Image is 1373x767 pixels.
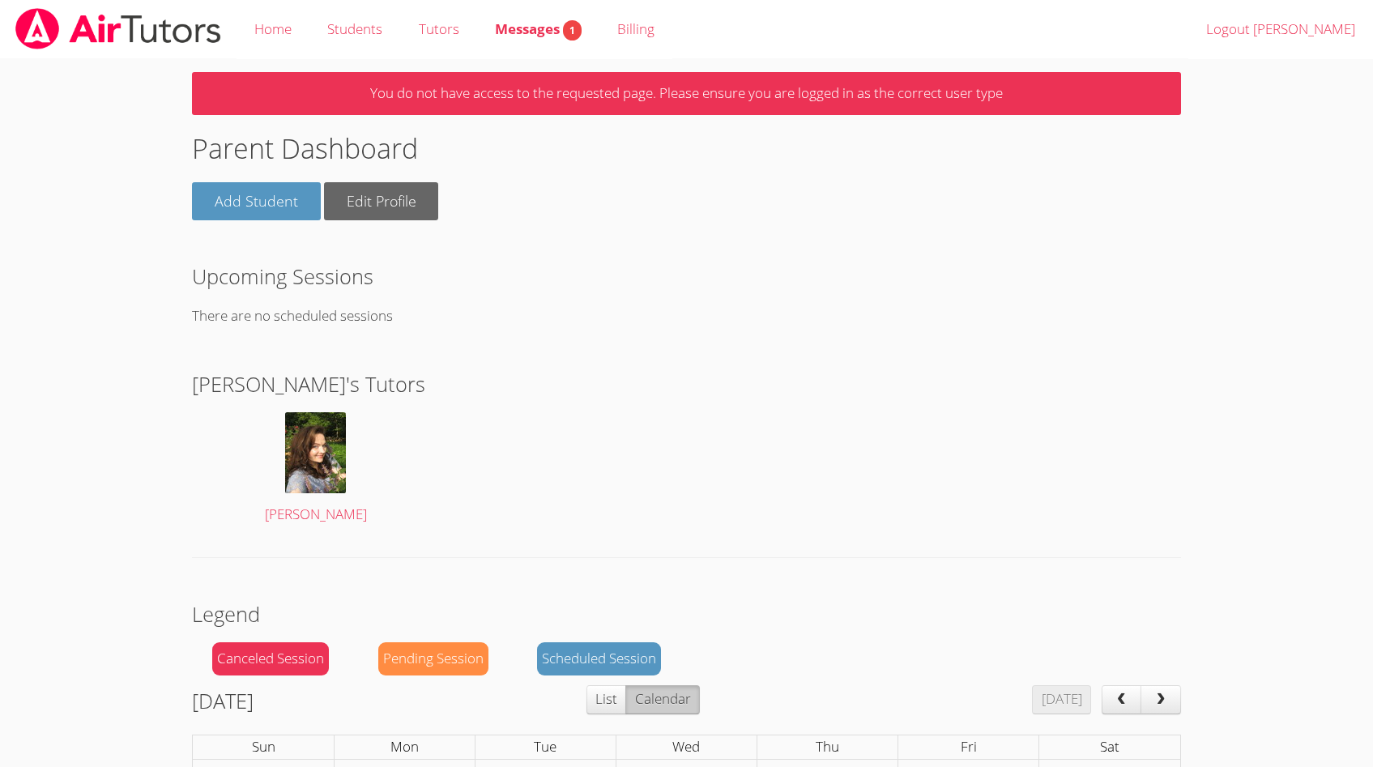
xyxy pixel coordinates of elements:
a: Add Student [192,182,321,220]
div: Pending Session [378,642,488,675]
button: [DATE] [1032,685,1090,714]
span: Fri [961,737,977,756]
span: Sun [252,737,275,756]
div: Canceled Session [212,642,329,675]
span: [PERSON_NAME] [265,505,367,523]
button: List [586,685,626,714]
button: Calendar [625,685,699,714]
a: [PERSON_NAME] [212,412,420,526]
button: next [1141,685,1181,714]
div: Scheduled Session [537,642,661,675]
span: Thu [816,737,839,756]
span: Wed [672,737,700,756]
span: 1 [563,20,582,40]
img: a.JPG [285,412,346,493]
span: Sat [1100,737,1119,756]
h1: Parent Dashboard [192,128,1180,169]
h2: [PERSON_NAME]'s Tutors [192,369,1180,399]
span: Messages [495,19,582,38]
span: Mon [390,737,419,756]
p: There are no scheduled sessions [192,305,1180,328]
a: Edit Profile [324,182,439,220]
p: You do not have access to the requested page. Please ensure you are logged in as the correct user... [192,72,1180,115]
h2: [DATE] [192,685,254,716]
img: airtutors_banner-c4298cdbf04f3fff15de1276eac7730deb9818008684d7c2e4769d2f7ddbe033.png [14,8,223,49]
h2: Upcoming Sessions [192,261,1180,292]
span: Tue [534,737,556,756]
button: prev [1102,685,1142,714]
h2: Legend [192,599,1180,629]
